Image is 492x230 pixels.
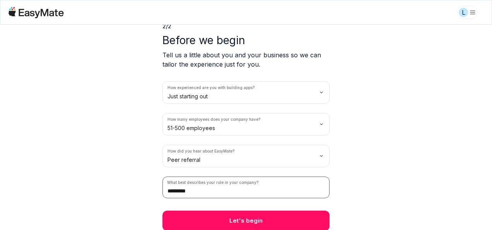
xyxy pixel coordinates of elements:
label: How did you hear about EasyMate? [167,148,234,154]
label: How many employees does your company have? [167,117,260,122]
p: 2 / 2 [162,22,330,30]
p: Tell us a little about you and your business so we can tailor the experience just for you. [162,50,330,69]
p: Before we begin [162,33,330,47]
label: How experienced are you with building apps? [167,85,255,91]
div: L [459,8,468,17]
